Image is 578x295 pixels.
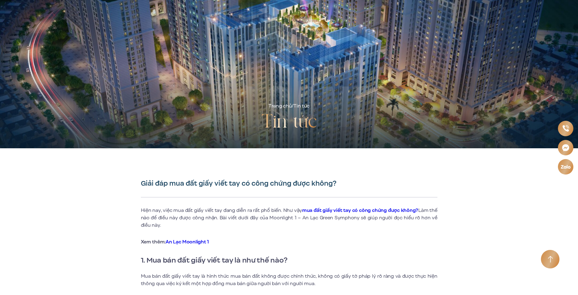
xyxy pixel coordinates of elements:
img: Messenger icon [562,144,569,151]
strong: Xem thêm: [141,238,209,245]
img: Arrow icon [548,256,553,263]
a: An Lạc Moonlight 1 [166,238,209,245]
span: Tin tức [293,103,310,109]
a: Trang chủ [268,103,292,109]
img: Phone icon [562,125,569,132]
p: Hiện nay, việc mua đất giấy viết tay đang diễn ra rất phổ biến. Như vậy Làm thế nào để điều này đ... [141,207,437,229]
h1: Giải đáp mua đất giấy viết tay có công chứng được không? [141,179,437,188]
strong: 1. Mua bán đất giấy viết tay là như thế nào? [141,255,288,265]
p: Mua bán đất giấy viết tay là hình thức mua bán đất không được chính thức, không có giấy tờ pháp l... [141,272,437,287]
div: / [268,103,310,110]
img: Zalo icon [560,165,571,169]
a: mua đất giấy viết tay có công chứng được không? [302,207,418,214]
h2: Tin tức [261,110,317,135]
